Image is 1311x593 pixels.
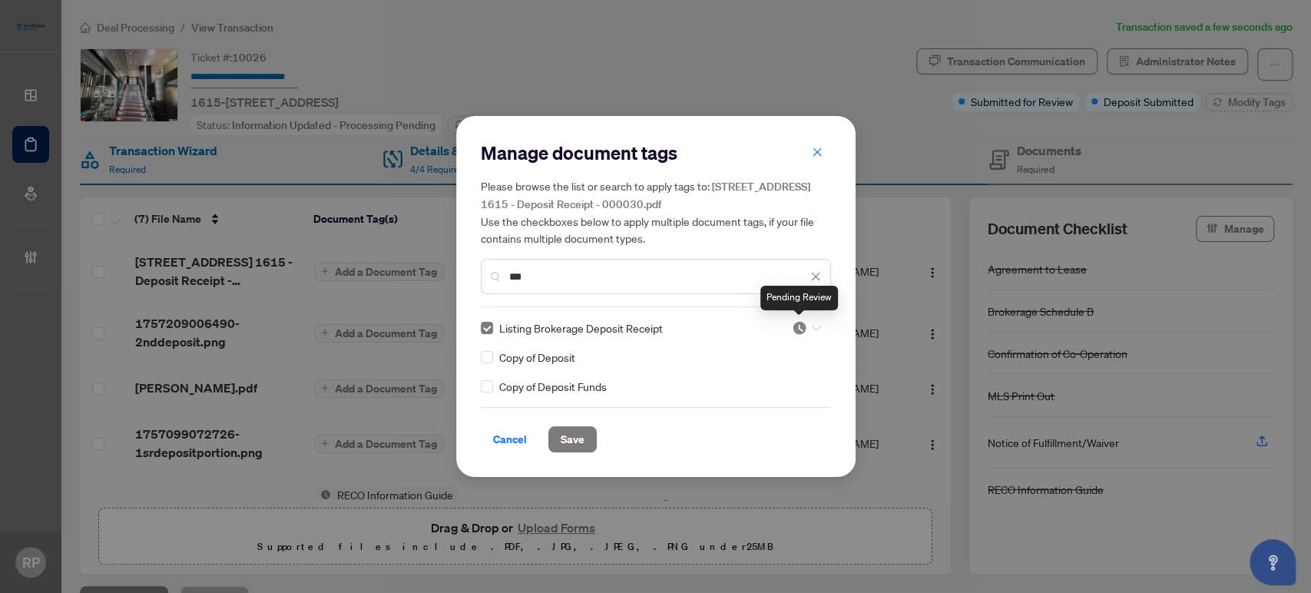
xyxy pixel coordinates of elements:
span: Copy of Deposit Funds [499,378,607,395]
button: Open asap [1250,539,1296,585]
span: Listing Brokerage Deposit Receipt [499,320,663,336]
img: status [792,320,807,336]
button: Cancel [481,426,539,452]
button: Save [548,426,597,452]
h5: Please browse the list or search to apply tags to: Use the checkboxes below to apply multiple doc... [481,177,831,247]
h2: Manage document tags [481,141,831,165]
span: Copy of Deposit [499,349,575,366]
span: Pending Review [792,320,821,336]
span: close [812,147,823,157]
span: close [810,271,821,282]
span: Save [561,427,584,452]
div: Pending Review [760,286,838,310]
span: Cancel [493,427,527,452]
